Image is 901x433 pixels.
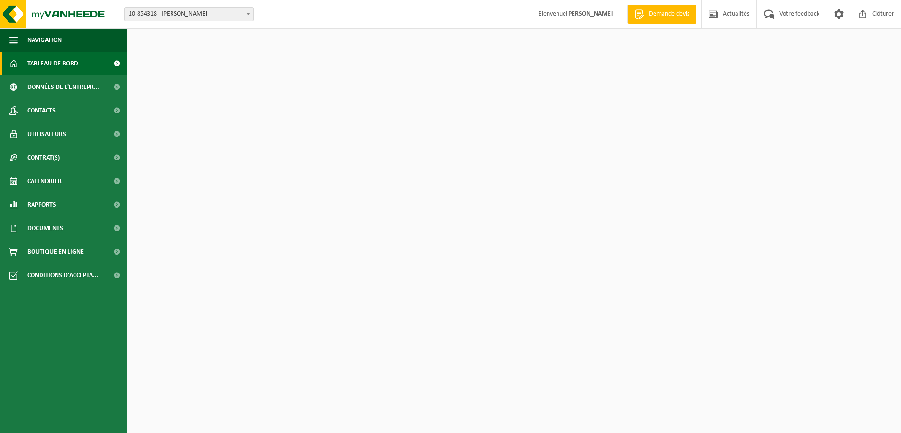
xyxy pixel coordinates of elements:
span: Demande devis [647,9,692,19]
span: Données de l'entrepr... [27,75,99,99]
span: 10-854318 - ELIA BRESSOUX - BRESSOUX [124,7,254,21]
span: Contrat(s) [27,146,60,169]
strong: [PERSON_NAME] [566,10,613,17]
span: Rapports [27,193,56,216]
span: Utilisateurs [27,122,66,146]
span: Documents [27,216,63,240]
span: 10-854318 - ELIA BRESSOUX - BRESSOUX [125,8,253,21]
a: Demande devis [627,5,696,24]
span: Contacts [27,99,56,122]
span: Tableau de bord [27,52,78,75]
span: Calendrier [27,169,62,193]
span: Boutique en ligne [27,240,84,264]
span: Conditions d'accepta... [27,264,98,287]
span: Navigation [27,28,62,52]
